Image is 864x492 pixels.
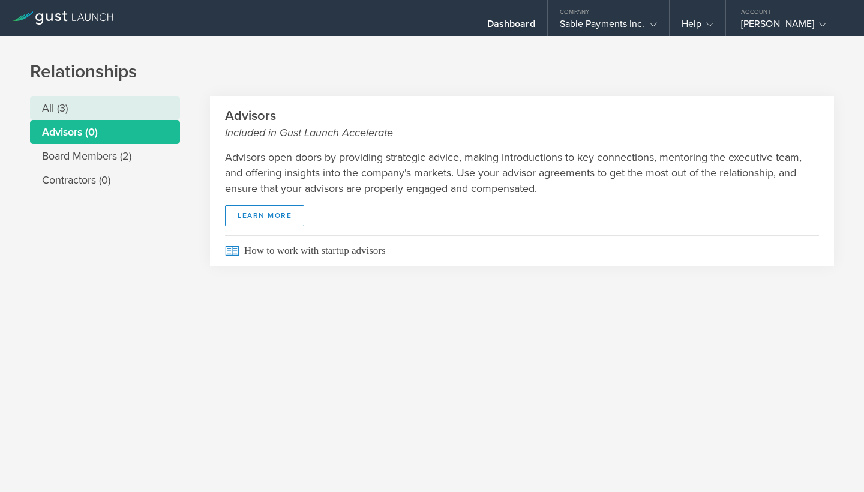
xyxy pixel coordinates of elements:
[225,149,819,196] p: Advisors open doors by providing strategic advice, making introductions to key connections, mento...
[30,96,180,120] li: All (3)
[225,235,819,266] span: How to work with startup advisors
[804,434,864,492] iframe: Chat Widget
[225,125,819,140] small: Included in Gust Launch Accelerate
[30,120,180,144] li: Advisors (0)
[682,18,713,36] div: Help
[210,235,834,266] a: How to work with startup advisors
[225,107,819,140] h2: Advisors
[560,18,657,36] div: Sable Payments Inc.
[225,205,304,226] a: Learn More
[30,144,180,168] li: Board Members (2)
[30,60,834,84] h1: Relationships
[30,168,180,192] li: Contractors (0)
[741,18,843,36] div: [PERSON_NAME]
[487,18,535,36] div: Dashboard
